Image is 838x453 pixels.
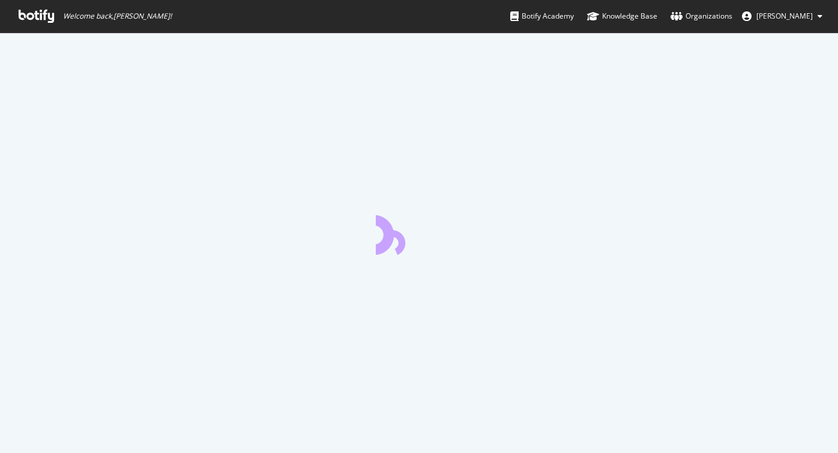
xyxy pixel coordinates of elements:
button: [PERSON_NAME] [732,7,832,26]
span: Welcome back, [PERSON_NAME] ! [63,11,172,21]
div: Organizations [671,10,732,22]
span: Khlifi Mayssa [756,11,813,21]
div: Botify Academy [510,10,574,22]
div: Knowledge Base [587,10,657,22]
